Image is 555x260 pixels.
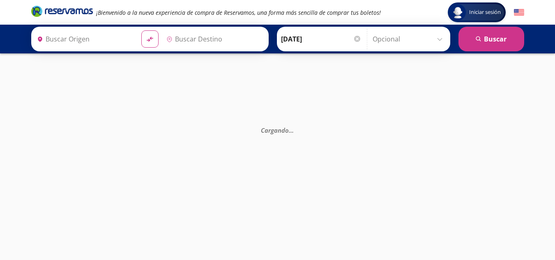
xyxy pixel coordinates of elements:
input: Buscar Origen [34,29,135,49]
em: Cargando [261,126,294,134]
input: Elegir Fecha [281,29,362,49]
input: Buscar Destino [163,29,264,49]
span: . [292,126,294,134]
button: English [514,7,524,18]
button: Buscar [458,27,524,51]
em: ¡Bienvenido a la nueva experiencia de compra de Reservamos, una forma más sencilla de comprar tus... [96,9,381,16]
span: . [290,126,292,134]
a: Brand Logo [31,5,93,20]
span: Iniciar sesión [466,8,504,16]
input: Opcional [373,29,446,49]
i: Brand Logo [31,5,93,17]
span: . [289,126,290,134]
